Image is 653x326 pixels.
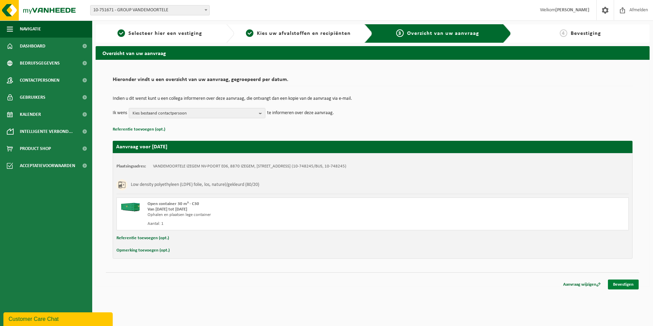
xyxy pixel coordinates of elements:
[555,8,589,13] strong: [PERSON_NAME]
[99,29,221,38] a: 1Selecteer hier een vestiging
[148,212,400,218] div: Ophalen en plaatsen lege container
[116,164,146,168] strong: Plaatsingsadres:
[148,202,199,206] span: Open container 30 m³ - C30
[3,311,114,326] iframe: chat widget
[90,5,210,15] span: 10-751671 - GROUP VANDEMOORTELE
[20,72,59,89] span: Contactpersonen
[20,21,41,38] span: Navigatie
[131,179,259,190] h3: Low density polyethyleen (LDPE) folie, los, naturel/gekleurd (80/20)
[407,31,479,36] span: Overzicht van uw aanvraag
[148,207,187,212] strong: Van [DATE] tot [DATE]
[20,106,41,123] span: Kalender
[113,77,633,86] h2: Hieronder vindt u een overzicht van uw aanvraag, gegroepeerd per datum.
[120,201,141,212] img: HK-XC-30-GN-00.png
[608,280,639,289] a: Bevestigen
[148,221,400,227] div: Aantal: 1
[96,46,650,59] h2: Overzicht van uw aanvraag
[113,96,633,101] p: Indien u dit wenst kunt u een collega informeren over deze aanvraag, die ontvangt dan een kopie v...
[560,29,567,37] span: 4
[20,89,45,106] span: Gebruikers
[20,38,45,55] span: Dashboard
[133,108,256,119] span: Kies bestaand contactpersoon
[238,29,359,38] a: 2Kies uw afvalstoffen en recipiënten
[116,144,167,150] strong: Aanvraag voor [DATE]
[558,280,606,289] a: Aanvraag wijzigen
[20,140,51,157] span: Product Shop
[396,29,404,37] span: 3
[20,55,60,72] span: Bedrijfsgegevens
[571,31,601,36] span: Bevestiging
[20,157,75,174] span: Acceptatievoorwaarden
[117,29,125,37] span: 1
[153,164,346,169] td: VANDEMOORTELE IZEGEM NV-POORT E06, 8870 IZEGEM, [STREET_ADDRESS] (10-748245/BUS, 10-748245)
[116,246,170,255] button: Opmerking toevoegen (opt.)
[257,31,351,36] span: Kies uw afvalstoffen en recipiënten
[113,125,165,134] button: Referentie toevoegen (opt.)
[129,108,265,118] button: Kies bestaand contactpersoon
[128,31,202,36] span: Selecteer hier een vestiging
[113,108,127,118] p: Ik wens
[116,234,169,243] button: Referentie toevoegen (opt.)
[246,29,253,37] span: 2
[91,5,209,15] span: 10-751671 - GROUP VANDEMOORTELE
[20,123,73,140] span: Intelligente verbond...
[267,108,334,118] p: te informeren over deze aanvraag.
